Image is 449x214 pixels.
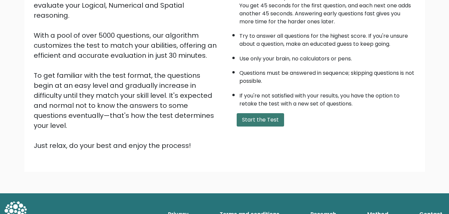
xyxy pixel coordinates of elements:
li: Questions must be answered in sequence; skipping questions is not possible. [239,66,416,85]
button: Start the Test [237,113,284,127]
li: If you're not satisfied with your results, you have the option to retake the test with a new set ... [239,88,416,108]
li: Use only your brain, no calculators or pens. [239,51,416,63]
li: Try to answer all questions for the highest score. If you're unsure about a question, make an edu... [239,29,416,48]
